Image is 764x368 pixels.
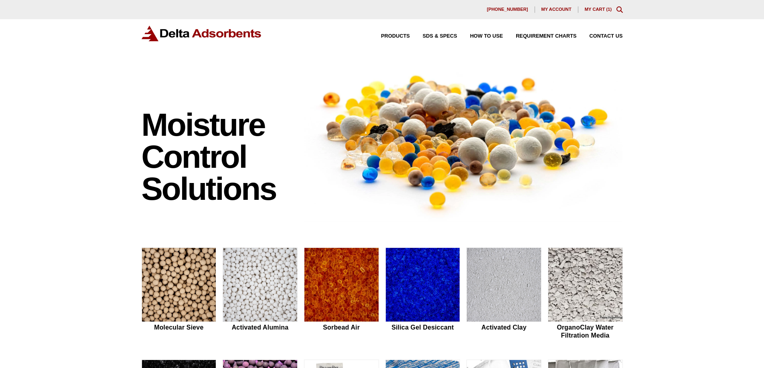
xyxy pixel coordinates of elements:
a: My Cart (1) [585,7,612,12]
h2: Molecular Sieve [142,324,217,331]
span: SDS & SPECS [423,34,457,39]
a: OrganoClay Water Filtration Media [548,247,623,340]
h2: Activated Alumina [223,324,298,331]
a: Sorbead Air [304,247,379,340]
a: SDS & SPECS [410,34,457,39]
a: [PHONE_NUMBER] [480,6,535,13]
h1: Moisture Control Solutions [142,109,296,205]
a: How to Use [457,34,503,39]
span: Contact Us [590,34,623,39]
span: My account [541,7,571,12]
a: My account [535,6,578,13]
span: Requirement Charts [516,34,576,39]
a: Molecular Sieve [142,247,217,340]
a: Activated Alumina [223,247,298,340]
div: Toggle Modal Content [616,6,623,13]
a: Requirement Charts [503,34,576,39]
img: Image [304,60,623,222]
h2: Silica Gel Desiccant [385,324,460,331]
a: Silica Gel Desiccant [385,247,460,340]
span: [PHONE_NUMBER] [487,7,528,12]
h2: OrganoClay Water Filtration Media [548,324,623,339]
span: Products [381,34,410,39]
a: Products [368,34,410,39]
span: 1 [608,7,610,12]
img: Delta Adsorbents [142,26,262,41]
h2: Activated Clay [466,324,541,331]
span: How to Use [470,34,503,39]
a: Activated Clay [466,247,541,340]
a: Contact Us [577,34,623,39]
h2: Sorbead Air [304,324,379,331]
